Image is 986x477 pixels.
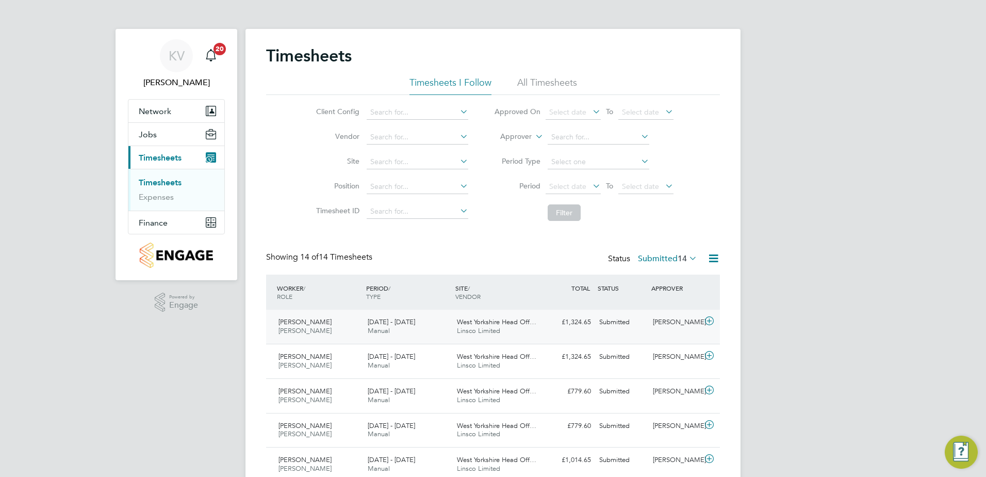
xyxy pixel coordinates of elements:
div: Submitted [595,383,649,400]
div: [PERSON_NAME] [649,418,702,435]
span: Network [139,106,171,116]
span: KV [169,49,185,62]
div: £1,324.65 [541,314,595,331]
span: [PERSON_NAME] [278,352,332,361]
div: Submitted [595,452,649,469]
li: Timesheets I Follow [409,76,491,95]
span: VENDOR [455,292,481,300]
span: West Yorkshire Head Off… [457,352,536,361]
span: [DATE] - [DATE] [368,455,415,464]
span: 14 [678,253,687,264]
div: WORKER [274,279,364,306]
span: [PERSON_NAME] [278,430,332,438]
input: Search for... [548,130,649,145]
div: APPROVER [649,279,702,297]
label: Approver [485,132,532,142]
span: Engage [169,301,198,310]
div: [PERSON_NAME] [649,383,702,400]
button: Engage Resource Center [945,436,978,469]
span: 14 of [300,252,319,262]
button: Jobs [128,123,224,146]
div: [PERSON_NAME] [649,452,702,469]
h2: Timesheets [266,45,352,66]
button: Network [128,100,224,122]
span: [PERSON_NAME] [278,395,332,404]
span: To [603,105,616,118]
span: Linsco Limited [457,326,500,335]
button: Finance [128,211,224,234]
input: Search for... [367,155,468,169]
span: [DATE] - [DATE] [368,317,415,326]
span: ROLE [277,292,292,300]
span: Powered by [169,293,198,301]
span: Select date [549,107,586,117]
a: Expenses [139,192,174,202]
input: Select one [548,155,649,169]
div: Status [608,252,699,266]
label: Submitted [638,253,697,264]
label: Approved On [494,107,540,116]
label: Period Type [494,156,540,166]
span: Jobs [139,130,157,139]
div: £1,324.65 [541,348,595,365]
div: £779.60 [541,383,595,400]
label: Position [313,181,359,190]
span: Finance [139,218,168,228]
a: Powered byEngage [155,293,199,312]
span: To [603,179,616,193]
span: [PERSON_NAME] [278,387,332,395]
span: Select date [622,107,659,117]
span: [PERSON_NAME] [278,361,332,370]
span: [DATE] - [DATE] [368,421,415,430]
span: Manual [368,430,390,438]
span: Linsco Limited [457,395,500,404]
span: Manual [368,361,390,370]
div: PERIOD [364,279,453,306]
span: Kyle Vause [128,76,225,89]
span: Linsco Limited [457,430,500,438]
label: Client Config [313,107,359,116]
span: 20 [213,43,226,55]
span: TYPE [366,292,381,300]
span: West Yorkshire Head Off… [457,317,536,326]
div: [PERSON_NAME] [649,348,702,365]
label: Vendor [313,132,359,141]
a: Timesheets [139,178,182,187]
div: Submitted [595,314,649,331]
div: £1,014.65 [541,452,595,469]
img: countryside-properties-logo-retina.png [140,243,212,268]
nav: Main navigation [116,29,237,280]
div: £779.60 [541,418,595,435]
span: Select date [622,182,659,191]
span: 14 Timesheets [300,252,372,262]
div: Timesheets [128,169,224,211]
span: [DATE] - [DATE] [368,352,415,361]
span: Timesheets [139,153,182,163]
span: [PERSON_NAME] [278,317,332,326]
span: Manual [368,464,390,473]
span: [PERSON_NAME] [278,464,332,473]
div: [PERSON_NAME] [649,314,702,331]
input: Search for... [367,180,468,194]
span: Linsco Limited [457,464,500,473]
input: Search for... [367,105,468,120]
span: / [468,284,470,292]
a: Go to home page [128,243,225,268]
div: Submitted [595,348,649,365]
span: TOTAL [571,284,590,292]
li: All Timesheets [517,76,577,95]
a: KV[PERSON_NAME] [128,39,225,89]
button: Filter [548,204,581,221]
span: [PERSON_NAME] [278,421,332,430]
span: Manual [368,326,390,335]
span: Manual [368,395,390,404]
span: / [388,284,390,292]
input: Search for... [367,130,468,145]
div: STATUS [595,279,649,297]
span: Select date [549,182,586,191]
a: 20 [201,39,221,72]
div: Showing [266,252,374,263]
label: Period [494,181,540,190]
label: Site [313,156,359,166]
button: Timesheets [128,146,224,169]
